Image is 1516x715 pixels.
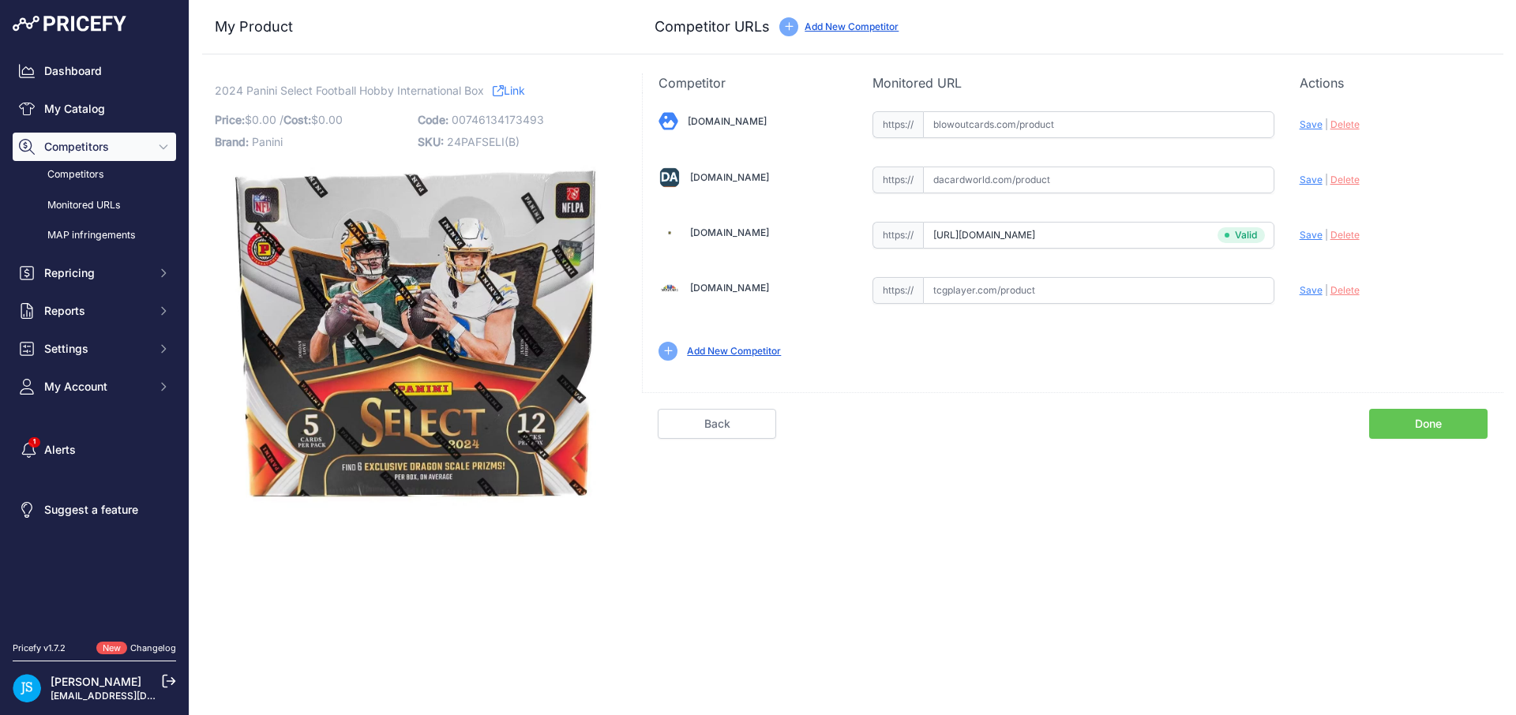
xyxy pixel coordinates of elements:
a: Monitored URLs [13,192,176,219]
p: Competitor [659,73,846,92]
input: blowoutcards.com/product [923,111,1274,138]
span: Repricing [44,265,148,281]
a: Back [658,409,776,439]
span: Delete [1330,118,1360,130]
span: | [1325,174,1328,185]
a: Done [1369,409,1488,439]
span: Save [1300,174,1323,185]
a: My Catalog [13,95,176,123]
a: [PERSON_NAME] [51,675,141,688]
span: Competitors [44,139,148,155]
span: https:// [872,222,923,249]
nav: Sidebar [13,57,176,623]
span: | [1325,284,1328,296]
a: [DOMAIN_NAME] [690,226,769,238]
p: Monitored URL [872,73,1274,92]
span: Save [1300,118,1323,130]
span: New [96,642,127,655]
span: 2024 Panini Select Football Hobby International Box [215,80,484,100]
span: 0.00 [252,113,276,126]
button: Competitors [13,133,176,161]
a: Link [493,80,525,100]
button: Repricing [13,259,176,287]
div: Pricefy v1.7.2 [13,642,66,655]
span: 0.00 [318,113,343,126]
span: My Account [44,379,148,395]
span: Price: [215,113,245,126]
input: dacardworld.com/product [923,167,1274,193]
a: Changelog [130,642,176,653]
h3: Competitor URLs [655,16,770,38]
span: Code: [418,113,448,126]
span: SKU: [418,135,444,148]
button: Settings [13,335,176,363]
img: Pricefy Logo [13,16,126,32]
a: [DOMAIN_NAME] [688,115,767,127]
span: Brand: [215,135,249,148]
span: 00746134173493 [452,113,544,126]
span: Delete [1330,229,1360,241]
span: | [1325,118,1328,130]
span: | [1325,229,1328,241]
a: Add New Competitor [805,21,899,32]
span: https:// [872,167,923,193]
span: https:// [872,111,923,138]
a: Suggest a feature [13,496,176,524]
h3: My Product [215,16,610,38]
p: Actions [1300,73,1488,92]
a: [EMAIL_ADDRESS][DOMAIN_NAME] [51,690,216,702]
span: Delete [1330,284,1360,296]
input: steelcitycollectibles.com/product [923,222,1274,249]
p: $ [215,109,408,131]
a: Add New Competitor [687,345,781,357]
span: Cost: [283,113,311,126]
span: Panini [252,135,283,148]
span: Save [1300,284,1323,296]
span: Settings [44,341,148,357]
span: 24PAFSELI(B) [447,135,520,148]
a: Competitors [13,161,176,189]
a: [DOMAIN_NAME] [690,282,769,294]
button: My Account [13,372,176,401]
button: Reports [13,297,176,325]
input: tcgplayer.com/product [923,277,1274,304]
span: Delete [1330,174,1360,185]
span: https:// [872,277,923,304]
span: Reports [44,303,148,319]
a: Alerts [13,436,176,464]
a: Dashboard [13,57,176,85]
a: MAP infringements [13,222,176,249]
span: / $ [280,113,343,126]
a: [DOMAIN_NAME] [690,171,769,183]
span: Save [1300,229,1323,241]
